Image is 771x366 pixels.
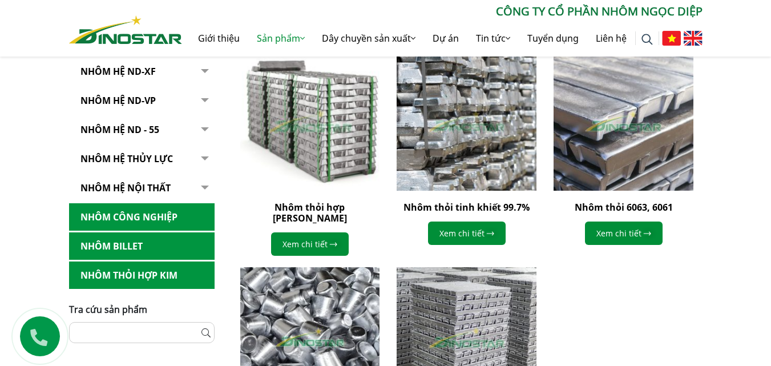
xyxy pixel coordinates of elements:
img: search [641,34,653,45]
a: Nhôm hệ thủy lực [69,145,215,173]
a: Nhôm Billet [69,232,215,260]
a: Xem chi tiết [585,222,663,245]
a: Liên hệ [587,20,635,57]
a: Xem chi tiết [271,232,349,256]
a: Giới thiệu [189,20,248,57]
span: Tra cứu sản phẩm [69,303,147,316]
a: Tuyển dụng [519,20,587,57]
a: Xem chi tiết [428,222,506,245]
a: Sản phẩm [248,20,313,57]
a: Nhôm Hệ ND-XF [69,58,215,86]
a: Tin tức [467,20,519,57]
a: Dây chuyền sản xuất [313,20,424,57]
a: Nhôm thỏi tinh khiết 99.7% [403,201,530,214]
a: Nhôm Hệ ND-VP [69,87,215,115]
a: Dự án [424,20,467,57]
img: Nhôm thỏi 6063, 6061 [554,51,693,191]
img: English [684,31,703,46]
a: Nhôm Công nghiệp [69,203,215,231]
img: Nhôm thỏi tinh khiết 99.7% [397,51,536,191]
img: Nhôm Dinostar [69,15,182,44]
a: Nhôm thỏi hợp [PERSON_NAME] [273,201,347,224]
a: Nhôm Thỏi hợp kim [69,262,215,289]
a: NHÔM HỆ ND - 55 [69,116,215,144]
img: Tiếng Việt [662,31,681,46]
a: Nhôm thỏi 6063, 6061 [575,201,673,214]
img: Nhôm thỏi hợp kim [233,44,386,198]
p: CÔNG TY CỔ PHẦN NHÔM NGỌC DIỆP [182,3,703,20]
a: Nhôm hệ nội thất [69,174,215,202]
